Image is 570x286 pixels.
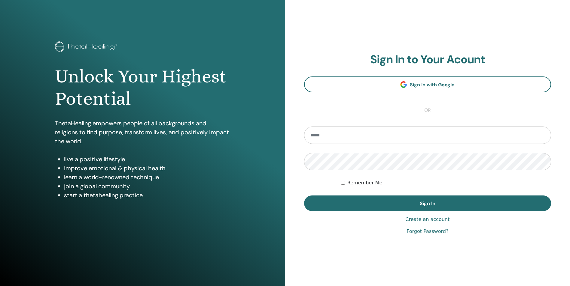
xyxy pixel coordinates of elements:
[64,191,230,200] li: start a thetahealing practice
[341,179,551,186] div: Keep me authenticated indefinitely or until I manually logout
[421,107,434,114] span: or
[55,119,230,146] p: ThetaHealing empowers people of all backgrounds and religions to find purpose, transform lives, a...
[64,173,230,182] li: learn a world-renowned technique
[410,82,455,88] span: Sign In with Google
[304,76,551,92] a: Sign In with Google
[347,179,383,186] label: Remember Me
[420,200,435,207] span: Sign In
[64,164,230,173] li: improve emotional & physical health
[55,65,230,110] h1: Unlock Your Highest Potential
[405,216,450,223] a: Create an account
[64,182,230,191] li: join a global community
[407,228,448,235] a: Forgot Password?
[304,53,551,67] h2: Sign In to Your Acount
[64,155,230,164] li: live a positive lifestyle
[304,195,551,211] button: Sign In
